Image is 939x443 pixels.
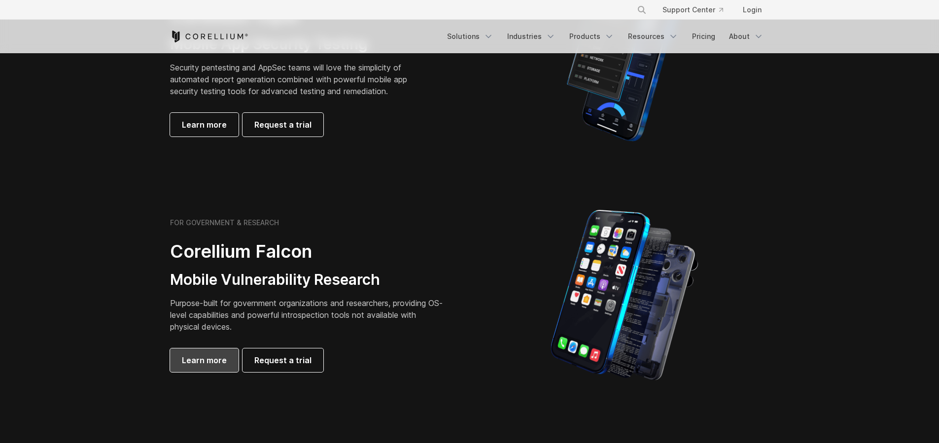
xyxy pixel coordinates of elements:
a: Resources [622,28,684,45]
a: Industries [501,28,561,45]
a: Request a trial [243,348,323,372]
button: Search [633,1,651,19]
h2: Corellium Falcon [170,240,446,263]
div: Navigation Menu [625,1,769,19]
p: Purpose-built for government organizations and researchers, providing OS-level capabilities and p... [170,297,446,333]
a: Request a trial [243,113,323,136]
a: Pricing [686,28,721,45]
a: About [723,28,769,45]
a: Solutions [441,28,499,45]
span: Learn more [182,119,227,131]
a: Learn more [170,348,239,372]
h3: Mobile Vulnerability Research [170,271,446,289]
p: Security pentesting and AppSec teams will love the simplicity of automated report generation comb... [170,62,422,97]
a: Products [563,28,620,45]
div: Navigation Menu [441,28,769,45]
img: iPhone model separated into the mechanics used to build the physical device. [550,209,698,381]
a: Support Center [655,1,731,19]
h6: FOR GOVERNMENT & RESEARCH [170,218,279,227]
span: Request a trial [254,119,312,131]
span: Request a trial [254,354,312,366]
a: Login [735,1,769,19]
a: Learn more [170,113,239,136]
a: Corellium Home [170,31,248,42]
span: Learn more [182,354,227,366]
